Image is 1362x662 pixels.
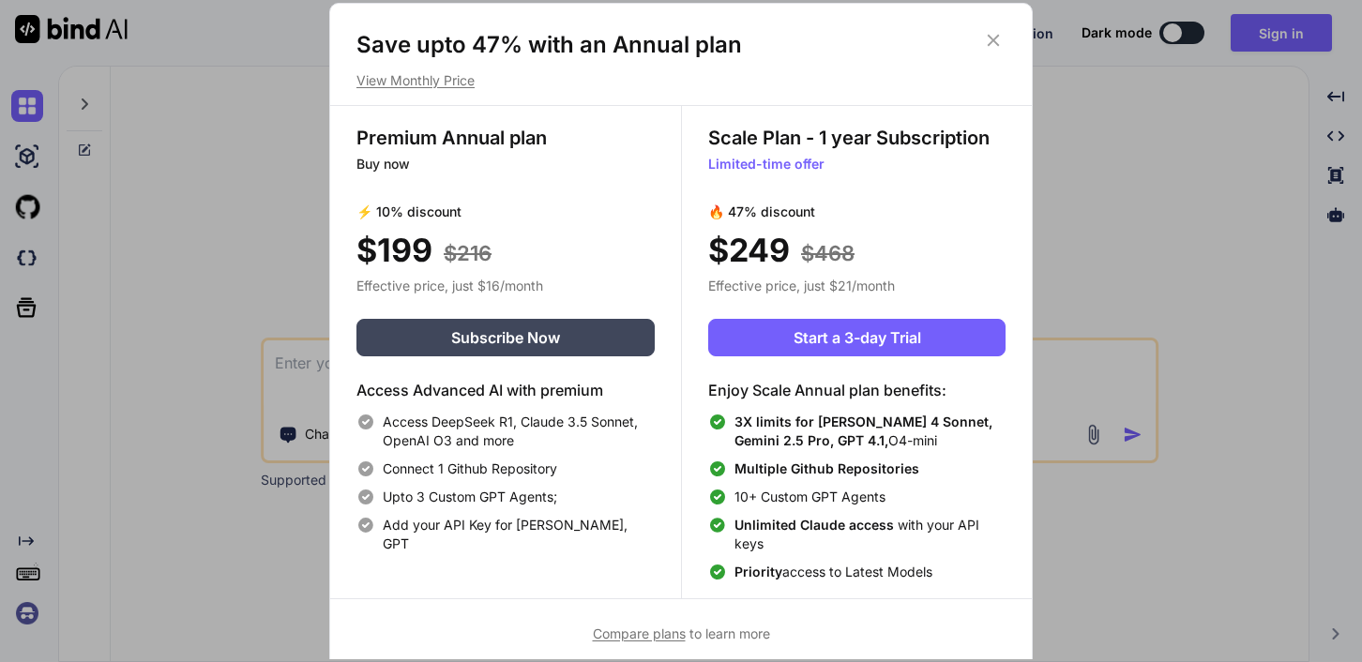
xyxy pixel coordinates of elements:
[708,203,815,219] span: 🔥 47% discount
[708,155,1006,173] p: Limited-time offer
[734,413,1006,450] span: O4-mini
[356,319,655,356] button: Subscribe Now
[356,71,1006,90] p: View Monthly Price
[356,278,543,293] span: Effective price, just $16/month
[383,516,655,553] span: Add your API Key for [PERSON_NAME], GPT
[734,488,885,506] span: 10+ Custom GPT Agents
[708,125,1006,151] h3: Scale Plan - 1 year Subscription
[734,460,919,476] span: Multiple Github Repositories
[734,563,932,581] span: access to Latest Models
[734,414,992,448] span: 3X limits for [PERSON_NAME] 4 Sonnet, Gemini 2.5 Pro, GPT 4.1,
[708,379,1006,401] h4: Enjoy Scale Annual plan benefits:
[734,564,782,579] span: Priority
[801,231,855,269] span: $468
[708,226,790,274] span: $249
[734,517,898,533] span: Unlimited Claude access
[383,413,655,450] span: Access DeepSeek R1, Claude 3.5 Sonnet, OpenAI O3 and more
[383,488,557,506] span: Upto 3 Custom GPT Agents;
[356,203,462,219] span: ⚡ 10% discount
[794,326,921,349] span: Start a 3-day Trial
[383,459,557,478] span: Connect 1 Github Repository
[451,326,560,349] span: Subscribe Now
[356,125,655,151] h3: Premium Annual plan
[356,155,655,173] p: Buy now
[356,30,1006,60] h1: Save upto 47% with an Annual plan
[734,516,1006,553] span: with your API keys
[356,226,432,274] span: $199
[708,319,1006,356] button: Start a 3-day Trial
[593,625,770,641] span: to learn more
[708,278,895,293] span: Effective price, just $21/month
[356,379,655,401] h4: Access Advanced AI with premium
[593,625,686,641] span: Compare plans
[444,231,492,269] span: $216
